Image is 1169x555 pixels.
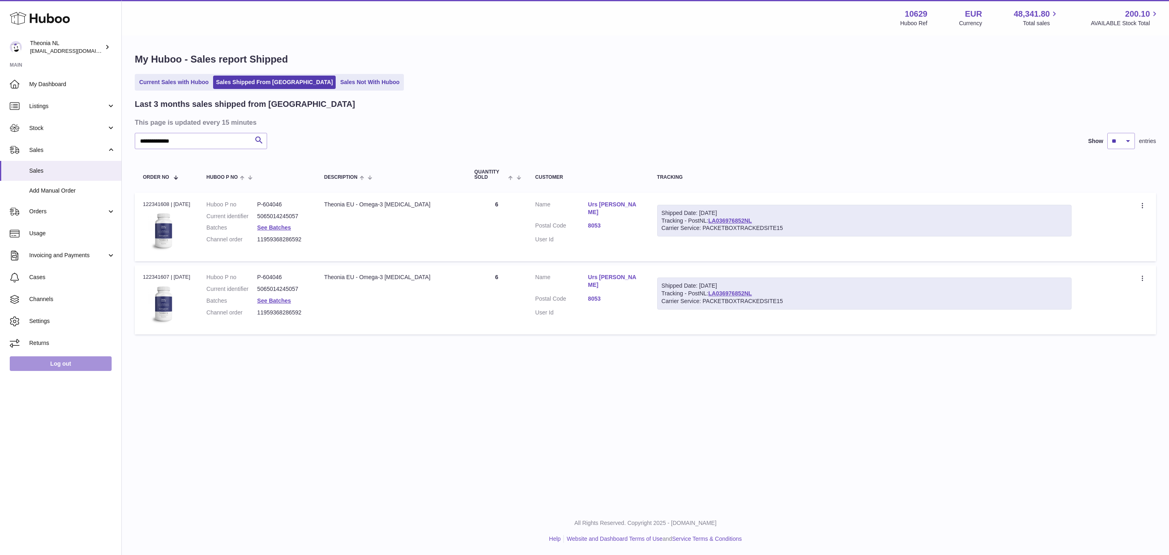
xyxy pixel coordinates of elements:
strong: 10629 [905,9,927,20]
span: Stock [29,124,107,132]
span: My Dashboard [29,80,115,88]
strong: EUR [965,9,982,20]
td: 6 [466,193,527,261]
a: Service Terms & Conditions [672,535,742,542]
div: Carrier Service: PACKETBOXTRACKEDSITE15 [662,297,1067,305]
dt: User Id [535,309,588,317]
div: Shipped Date: [DATE] [662,282,1067,290]
dd: P-604046 [257,201,308,208]
div: Tracking [657,175,1072,180]
span: Returns [29,339,115,347]
a: Sales Not With Huboo [337,76,402,89]
span: Total sales [1023,20,1059,27]
a: Current Sales with Huboo [136,76,211,89]
div: 122341608 | [DATE] [143,201,190,208]
label: Show [1088,137,1103,145]
a: Help [549,535,561,542]
span: Add Manual Order [29,187,115,195]
img: 106291725893086.jpg [143,284,183,324]
li: and [564,535,742,543]
td: 6 [466,265,527,334]
dt: Current identifier [207,285,257,293]
dt: Huboo P no [207,273,257,281]
a: 8053 [588,222,641,230]
div: Huboo Ref [900,20,927,27]
span: AVAILABLE Stock Total [1091,20,1159,27]
a: Urs [PERSON_NAME] [588,273,641,289]
h1: My Huboo - Sales report Shipped [135,53,1156,66]
span: Sales [29,146,107,154]
a: 48,341.80 Total sales [1014,9,1059,27]
div: Carrier Service: PACKETBOXTRACKEDSITE15 [662,224,1067,232]
dt: Batches [207,297,257,305]
dt: Channel order [207,309,257,317]
div: Tracking - PostNL: [657,277,1072,310]
a: 200.10 AVAILABLE Stock Total [1091,9,1159,27]
span: Quantity Sold [475,169,507,180]
a: LA036976852NL [708,217,752,224]
span: [EMAIL_ADDRESS][DOMAIN_NAME] [30,48,119,54]
dd: 11959368286592 [257,236,308,243]
a: Sales Shipped From [GEOGRAPHIC_DATA] [213,76,336,89]
div: Tracking - PostNL: [657,205,1072,237]
span: Settings [29,317,115,325]
dt: Name [535,201,588,218]
span: 200.10 [1125,9,1150,20]
div: 122341607 | [DATE] [143,273,190,281]
img: 106291725893086.jpg [143,210,183,251]
div: Theonia EU - Omega-3 [MEDICAL_DATA] [324,273,458,281]
span: Listings [29,102,107,110]
dt: Name [535,273,588,291]
a: Website and Dashboard Terms of Use [567,535,662,542]
div: Theonia EU - Omega-3 [MEDICAL_DATA] [324,201,458,208]
span: Invoicing and Payments [29,251,107,259]
p: All Rights Reserved. Copyright 2025 - [DOMAIN_NAME] [128,519,1163,527]
span: Huboo P no [207,175,238,180]
dd: 5065014245057 [257,285,308,293]
dt: Batches [207,224,257,232]
dt: User Id [535,236,588,243]
span: Cases [29,273,115,281]
span: Channels [29,295,115,303]
dt: Postal Code [535,222,588,232]
div: Customer [535,175,641,180]
span: Order No [143,175,169,180]
h2: Last 3 months sales shipped from [GEOGRAPHIC_DATA] [135,99,355,110]
span: Description [324,175,358,180]
span: Sales [29,167,115,175]
div: Theonia NL [30,39,103,55]
dd: 11959368286592 [257,309,308,317]
span: Orders [29,208,107,215]
dt: Channel order [207,236,257,243]
dd: 5065014245057 [257,212,308,220]
div: Currency [959,20,982,27]
h3: This page is updated every 15 minutes [135,118,1154,127]
dt: Huboo P no [207,201,257,208]
a: Urs [PERSON_NAME] [588,201,641,216]
a: See Batches [257,224,291,231]
dt: Current identifier [207,212,257,220]
a: LA036976852NL [708,290,752,297]
span: entries [1139,137,1156,145]
a: See Batches [257,297,291,304]
span: Usage [29,230,115,237]
dd: P-604046 [257,273,308,281]
dt: Postal Code [535,295,588,305]
span: 48,341.80 [1014,9,1050,20]
div: Shipped Date: [DATE] [662,209,1067,217]
a: 8053 [588,295,641,303]
img: info@wholesomegoods.eu [10,41,22,53]
a: Log out [10,356,112,371]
